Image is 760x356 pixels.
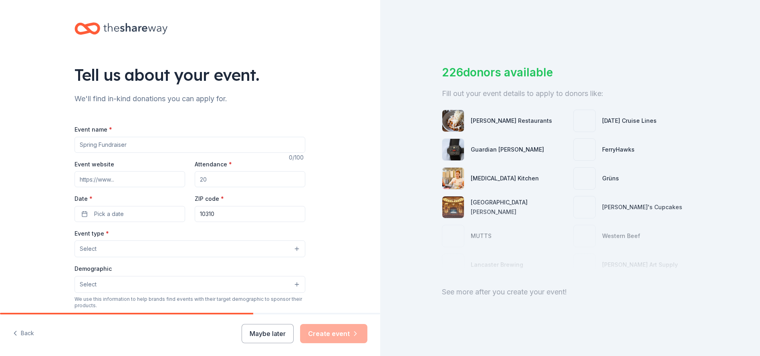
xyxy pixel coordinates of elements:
span: Pick a date [94,209,124,219]
label: Date [75,195,185,203]
button: Select [75,240,305,257]
div: See more after you create your event! [442,286,698,298]
img: photo for Ethan Stowell Restaurants [442,110,464,132]
button: Back [13,325,34,342]
div: Tell us about your event. [75,64,305,86]
div: 226 donors available [442,64,698,81]
img: photo for Grüns [574,168,595,189]
div: We use this information to help brands find events with their target demographic to sponsor their... [75,296,305,309]
div: 0 /100 [289,153,305,162]
label: Attendance [195,160,232,168]
label: Event name [75,126,112,134]
div: FerryHawks [602,145,635,154]
input: https://www... [75,171,185,187]
span: Select [80,244,97,254]
div: Guardian [PERSON_NAME] [471,145,544,154]
span: Select [80,280,97,289]
img: photo for Taste Buds Kitchen [442,168,464,189]
label: ZIP code [195,195,224,203]
div: [PERSON_NAME] Restaurants [471,116,552,126]
button: Pick a date [75,206,185,222]
div: [MEDICAL_DATA] Kitchen [471,174,539,183]
img: photo for Guardian Angel Device [442,139,464,160]
img: photo for FerryHawks [574,139,595,160]
label: Event website [75,160,114,168]
input: 12345 (U.S. only) [195,206,305,222]
div: Grüns [602,174,619,183]
input: Spring Fundraiser [75,137,305,153]
button: Select [75,276,305,293]
label: Demographic [75,265,112,273]
label: Event type [75,230,109,238]
img: photo for Carnival Cruise Lines [574,110,595,132]
div: [DATE] Cruise Lines [602,116,657,126]
button: Maybe later [242,324,294,343]
input: 20 [195,171,305,187]
div: Fill out your event details to apply to donors like: [442,87,698,100]
div: We'll find in-kind donations you can apply for. [75,92,305,105]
